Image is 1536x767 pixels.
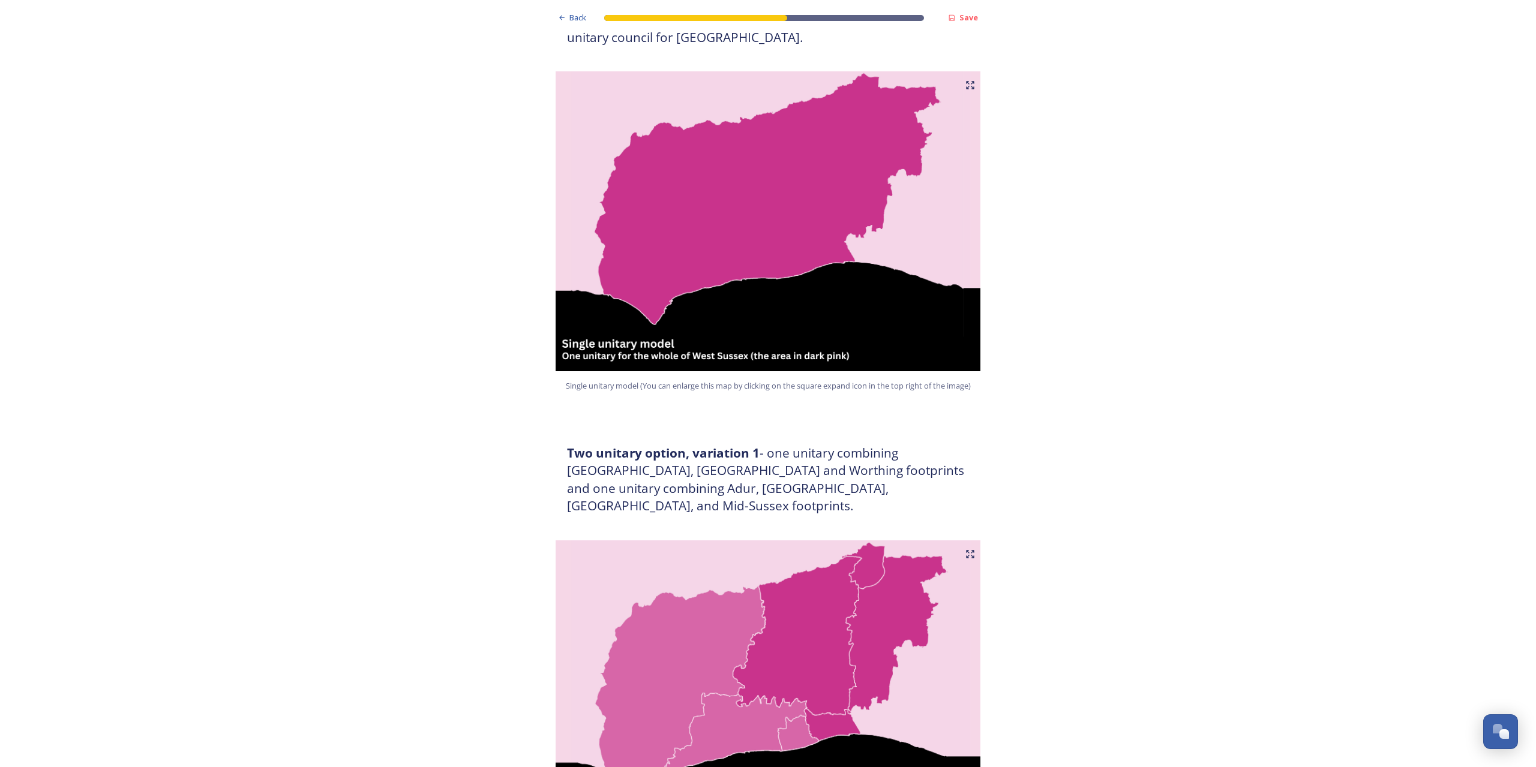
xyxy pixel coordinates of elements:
[566,380,971,392] span: Single unitary model (You can enlarge this map by clicking on the square expand icon in the top r...
[567,444,760,461] strong: Two unitary option, variation 1
[569,12,586,23] span: Back
[959,12,978,23] strong: Save
[567,444,969,515] h3: - one unitary combining [GEOGRAPHIC_DATA], [GEOGRAPHIC_DATA] and Worthing footprints and one unit...
[1483,714,1518,749] button: Open Chat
